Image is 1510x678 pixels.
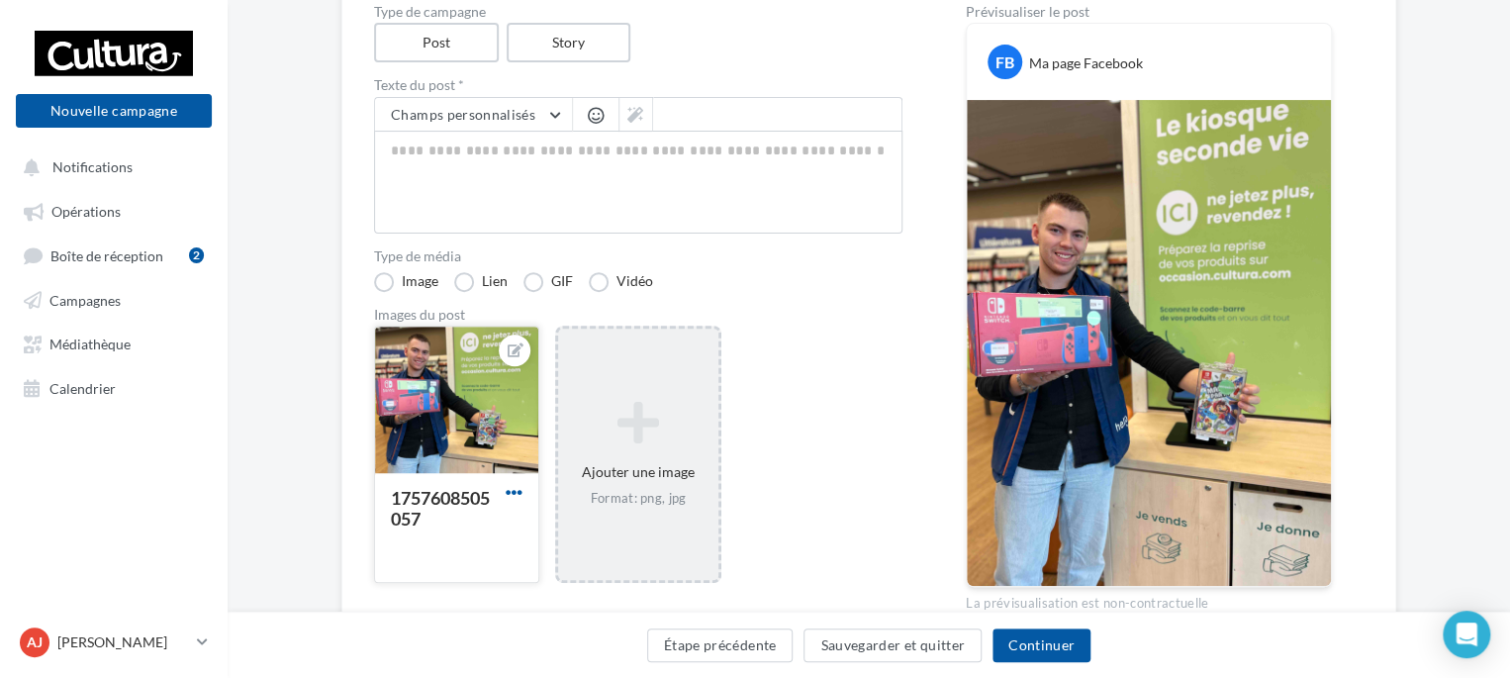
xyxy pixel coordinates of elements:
label: Texte du post * [374,78,902,92]
div: Prévisualiser le post [966,5,1332,19]
label: Post [374,23,499,62]
span: Campagnes [49,291,121,308]
div: Images du post [374,308,902,322]
div: FB [988,45,1022,79]
div: Open Intercom Messenger [1443,611,1490,658]
button: Continuer [992,629,1090,662]
a: Opérations [12,192,216,228]
button: Champs personnalisés [375,98,572,132]
button: Étape précédente [647,629,794,662]
a: Calendrier [12,369,216,405]
button: Nouvelle campagne [16,94,212,128]
span: AJ [27,632,43,652]
span: Calendrier [49,379,116,396]
div: La prévisualisation est non-contractuelle [966,587,1332,613]
span: Boîte de réception [50,246,163,263]
a: Campagnes [12,281,216,317]
span: Médiathèque [49,336,131,352]
label: Type de média [374,249,902,263]
span: Opérations [51,203,121,220]
p: [PERSON_NAME] [57,632,189,652]
span: Champs personnalisés [391,106,535,123]
label: Vidéo [589,272,653,292]
label: Story [507,23,631,62]
button: Sauvegarder et quitter [803,629,982,662]
a: AJ [PERSON_NAME] [16,624,212,661]
label: Lien [454,272,508,292]
a: Médiathèque [12,325,216,360]
span: Notifications [52,158,133,175]
div: Ma page Facebook [1029,53,1143,73]
div: 1757608505057 [391,487,490,530]
button: Notifications [12,148,208,184]
a: Boîte de réception2 [12,237,216,273]
label: Image [374,272,438,292]
div: 2 [189,247,204,263]
label: GIF [523,272,573,292]
label: Type de campagne [374,5,902,19]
